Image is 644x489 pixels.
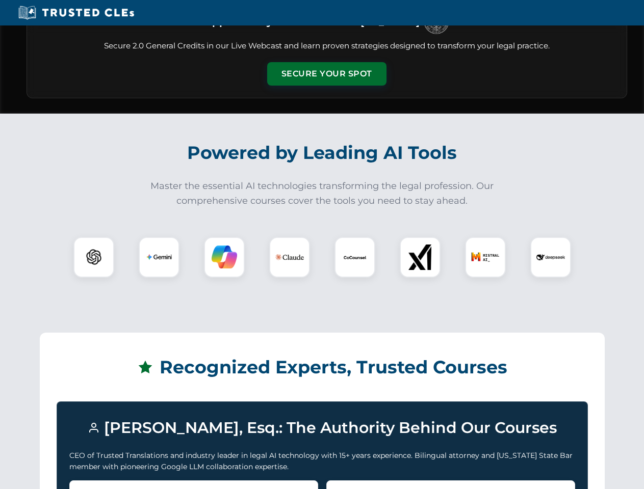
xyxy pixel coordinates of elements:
[267,62,387,86] button: Secure Your Spot
[57,349,588,385] h2: Recognized Experts, Trusted Courses
[334,237,375,278] div: CoCounsel
[40,135,605,171] h2: Powered by Leading AI Tools
[139,237,179,278] div: Gemini
[465,237,506,278] div: Mistral AI
[407,244,433,270] img: xAI Logo
[144,179,501,208] p: Master the essential AI technologies transforming the legal profession. Our comprehensive courses...
[204,237,245,278] div: Copilot
[269,237,310,278] div: Claude
[530,237,571,278] div: DeepSeek
[400,237,441,278] div: xAI
[15,5,137,20] img: Trusted CLEs
[275,243,304,271] img: Claude Logo
[79,242,109,272] img: ChatGPT Logo
[69,414,575,442] h3: [PERSON_NAME], Esq.: The Authority Behind Our Courses
[536,243,565,271] img: DeepSeek Logo
[39,40,614,52] p: Secure 2.0 General Credits in our Live Webcast and learn proven strategies designed to transform ...
[146,244,172,270] img: Gemini Logo
[342,244,368,270] img: CoCounsel Logo
[212,244,237,270] img: Copilot Logo
[471,243,500,271] img: Mistral AI Logo
[69,450,575,473] p: CEO of Trusted Translations and industry leader in legal AI technology with 15+ years experience....
[73,237,114,278] div: ChatGPT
